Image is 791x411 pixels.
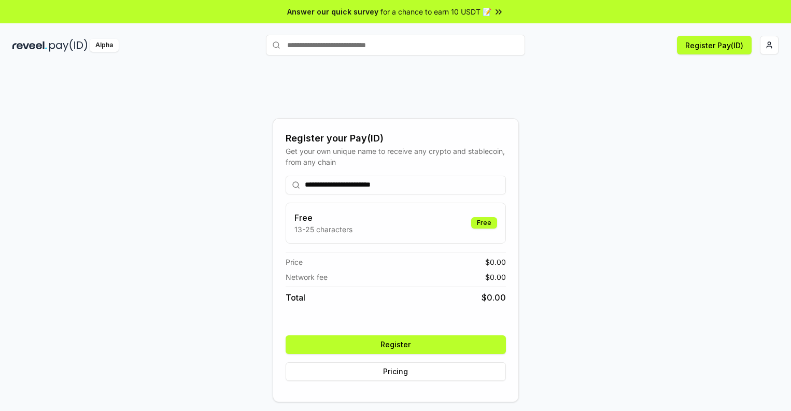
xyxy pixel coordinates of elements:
[287,6,378,17] span: Answer our quick survey
[286,362,506,381] button: Pricing
[485,272,506,282] span: $ 0.00
[482,291,506,304] span: $ 0.00
[286,146,506,167] div: Get your own unique name to receive any crypto and stablecoin, from any chain
[286,335,506,354] button: Register
[286,291,305,304] span: Total
[286,257,303,267] span: Price
[471,217,497,229] div: Free
[294,211,352,224] h3: Free
[380,6,491,17] span: for a chance to earn 10 USDT 📝
[294,224,352,235] p: 13-25 characters
[677,36,752,54] button: Register Pay(ID)
[90,39,119,52] div: Alpha
[12,39,47,52] img: reveel_dark
[485,257,506,267] span: $ 0.00
[286,131,506,146] div: Register your Pay(ID)
[49,39,88,52] img: pay_id
[286,272,328,282] span: Network fee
